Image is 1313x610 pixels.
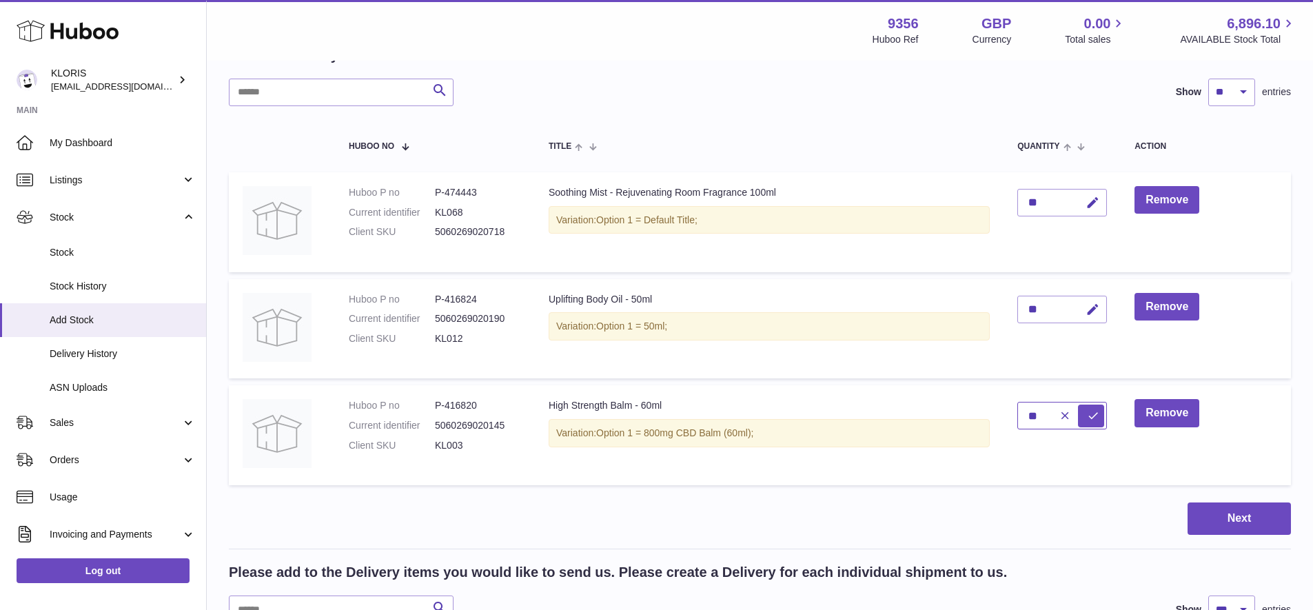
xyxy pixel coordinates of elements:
strong: GBP [981,14,1011,33]
span: Orders [50,454,181,467]
div: Action [1134,142,1277,151]
label: Show [1176,85,1201,99]
dd: KL068 [435,206,521,219]
span: Add Stock [50,314,196,327]
button: Remove [1134,293,1199,321]
button: Remove [1134,186,1199,214]
span: Stock [50,211,181,224]
span: Delivery History [50,347,196,360]
span: My Dashboard [50,136,196,150]
span: Quantity [1017,142,1059,151]
dt: Current identifier [349,312,435,325]
dd: 5060269020145 [435,419,521,432]
span: Option 1 = 50ml; [596,321,667,332]
dd: P-416820 [435,399,521,412]
dd: KL003 [435,439,521,452]
dd: 5060269020190 [435,312,521,325]
td: Soothing Mist - Rejuvenating Room Fragrance 100ml [535,172,1004,272]
img: Uplifting Body Oil - 50ml [243,293,312,362]
span: entries [1262,85,1291,99]
span: Stock [50,246,196,259]
span: Listings [50,174,181,187]
h2: Please add to the Delivery items you would like to send us. Please create a Delivery for each ind... [229,563,1007,582]
span: 0.00 [1084,14,1111,33]
a: 0.00 Total sales [1065,14,1126,46]
dt: Huboo P no [349,293,435,306]
dt: Client SKU [349,225,435,238]
strong: 9356 [888,14,919,33]
img: Soothing Mist - Rejuvenating Room Fragrance 100ml [243,186,312,255]
img: High Strength Balm - 60ml [243,399,312,468]
dd: P-474443 [435,186,521,199]
dt: Current identifier [349,206,435,219]
button: Next [1188,502,1291,535]
dd: P-416824 [435,293,521,306]
dd: 5060269020718 [435,225,521,238]
dt: Client SKU [349,439,435,452]
span: [EMAIL_ADDRESS][DOMAIN_NAME] [51,81,203,92]
div: Variation: [549,312,990,340]
span: AVAILABLE Stock Total [1180,33,1296,46]
span: Sales [50,416,181,429]
dt: Current identifier [349,419,435,432]
div: Huboo Ref [873,33,919,46]
span: 6,896.10 [1227,14,1281,33]
button: Remove [1134,399,1199,427]
a: 6,896.10 AVAILABLE Stock Total [1180,14,1296,46]
div: KLORIS [51,67,175,93]
span: Stock History [50,280,196,293]
dt: Client SKU [349,332,435,345]
img: huboo@kloriscbd.com [17,70,37,90]
div: Currency [973,33,1012,46]
div: Variation: [549,419,990,447]
span: Option 1 = Default Title; [596,214,698,225]
dt: Huboo P no [349,399,435,412]
td: High Strength Balm - 60ml [535,385,1004,485]
span: Usage [50,491,196,504]
dd: KL012 [435,332,521,345]
span: Total sales [1065,33,1126,46]
div: Variation: [549,206,990,234]
span: Option 1 = 800mg CBD Balm (60ml); [596,427,753,438]
dt: Huboo P no [349,186,435,199]
span: Invoicing and Payments [50,528,181,541]
span: Huboo no [349,142,394,151]
span: Title [549,142,571,151]
a: Log out [17,558,190,583]
span: ASN Uploads [50,381,196,394]
td: Uplifting Body Oil - 50ml [535,279,1004,379]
